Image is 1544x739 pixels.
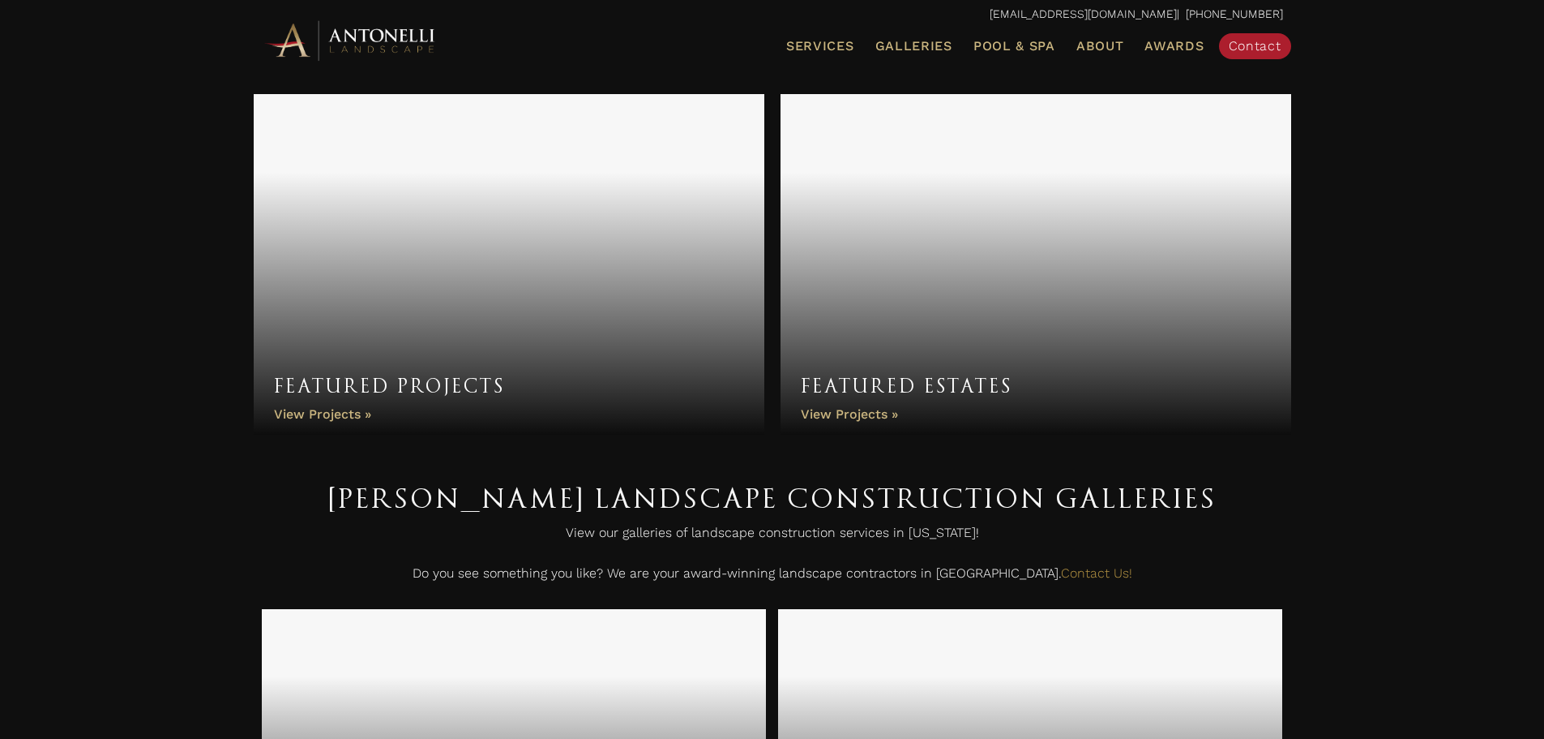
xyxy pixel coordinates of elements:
span: Services [786,40,854,53]
span: Awards [1144,38,1204,54]
a: Services [780,36,861,57]
p: Do you see something you like? We are your award-winning landscape contractors in [GEOGRAPHIC_DATA]. [262,561,1283,594]
a: [EMAIL_ADDRESS][DOMAIN_NAME] [990,7,1177,20]
a: Galleries [869,36,959,57]
span: Contact [1229,38,1281,54]
p: | [PHONE_NUMBER] [262,4,1283,25]
p: View our galleries of landscape construction services in [US_STATE]! [262,521,1283,553]
a: About [1070,36,1131,57]
h1: [PERSON_NAME] Landscape Construction Galleries [262,475,1283,521]
a: Contact [1219,33,1291,59]
span: Galleries [875,38,952,54]
a: Awards [1138,36,1210,57]
img: Antonelli Horizontal Logo [262,18,440,62]
a: Contact Us! [1061,565,1132,581]
span: Pool & Spa [973,38,1055,54]
span: About [1076,40,1124,53]
a: Pool & Spa [967,36,1062,57]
